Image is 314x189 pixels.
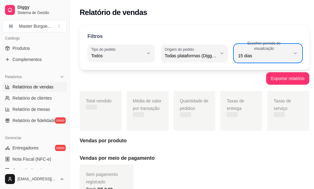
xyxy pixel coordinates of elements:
div: Master Burgue ... [19,23,51,29]
span: Total vendido [86,98,112,103]
button: Exportar relatório [266,72,309,85]
h5: Vendas por meio de pagamento [80,154,309,162]
div: Catálogo [2,33,67,43]
a: Relatórios de vendas [2,82,67,92]
a: DiggySistema de Gestão [2,2,67,17]
span: Relatório de mesas [12,106,50,112]
span: Complementos [12,56,42,63]
button: Escolher período de visualização15 dias [234,45,302,62]
span: Todos [91,53,143,59]
span: Controle de caixa [12,167,46,173]
span: Taxas de serviço [274,98,291,111]
span: Todas plataformas (Diggy, iFood) [165,53,217,59]
label: Origem do pedido [165,47,196,52]
span: Quantidade de pedidos [180,98,209,111]
a: Relatório de fidelidadenovo [2,116,67,125]
a: Entregadoresnovo [2,143,67,153]
span: Sistema de Gestão [17,10,64,15]
span: Entregadores [12,145,39,151]
span: Relatórios de vendas [12,84,54,90]
span: Sem pagamento registrado [86,172,118,184]
span: M [8,23,14,29]
span: Produtos [12,45,30,51]
h2: Relatório de vendas [80,7,147,17]
button: Select a team [2,20,67,32]
span: Relatório de fidelidade [12,117,56,124]
a: Controle de caixa [2,165,67,175]
div: Gerenciar [2,133,67,143]
span: Nota Fiscal (NFC-e) [12,156,51,162]
span: Taxas de entrega [227,98,244,111]
span: Média de valor por transação [133,98,162,111]
label: Tipo do pedido [91,47,118,52]
a: Relatório de mesas [2,104,67,114]
span: Relatório de clientes [12,95,52,101]
a: Relatório de clientes [2,93,67,103]
span: 15 dias [238,53,290,59]
button: Tipo do pedidoTodos [87,45,155,62]
span: Relatórios [5,74,22,79]
button: [EMAIL_ADDRESS][DOMAIN_NAME] [2,172,67,187]
label: Escolher período de visualização [238,40,292,51]
a: Complementos [2,54,67,64]
a: Produtos [2,43,67,53]
h5: Vendas por produto [80,137,309,144]
p: Filtros [87,33,103,40]
a: Nota Fiscal (NFC-e) [2,154,67,164]
span: Diggy [17,5,64,10]
button: Origem do pedidoTodas plataformas (Diggy, iFood) [161,45,228,62]
span: [EMAIL_ADDRESS][DOMAIN_NAME] [17,177,57,182]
